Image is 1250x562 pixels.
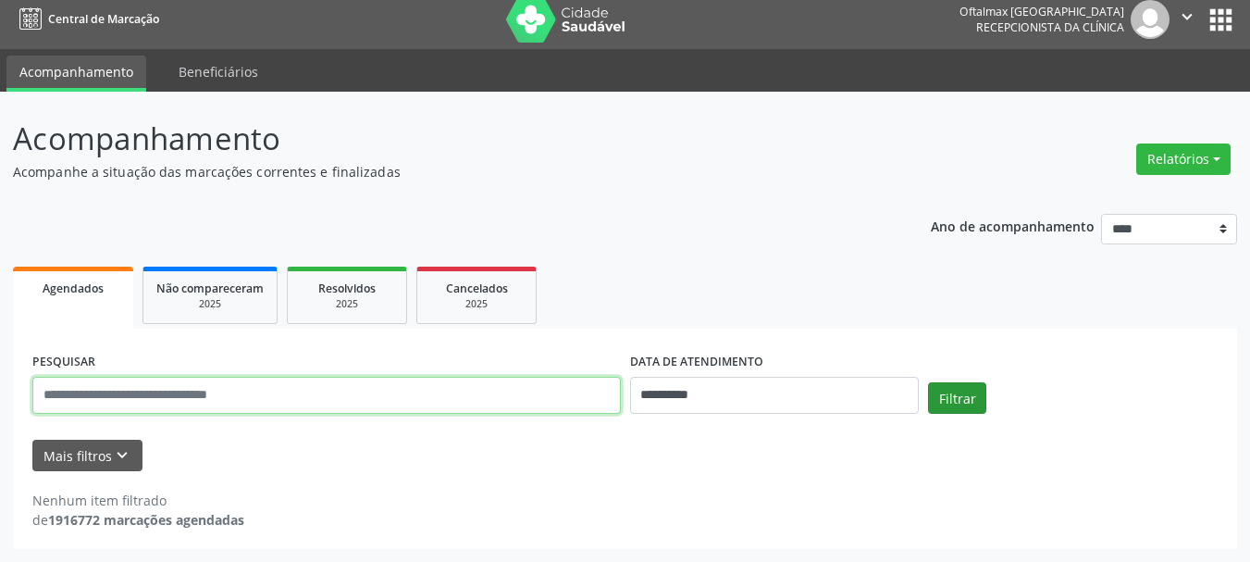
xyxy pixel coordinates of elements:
button: Relatórios [1136,144,1231,175]
div: Nenhum item filtrado [32,491,244,510]
p: Acompanhe a situação das marcações correntes e finalizadas [13,162,870,181]
div: de [32,510,244,530]
strong: 1916772 marcações agendadas [48,511,244,529]
span: Central de Marcação [48,11,159,27]
a: Beneficiários [166,56,271,88]
span: Agendados [43,281,104,296]
span: Não compareceram [156,281,264,296]
i:  [1177,6,1197,27]
p: Ano de acompanhamento [931,214,1095,237]
p: Acompanhamento [13,116,870,162]
div: Oftalmax [GEOGRAPHIC_DATA] [959,4,1124,19]
a: Acompanhamento [6,56,146,92]
span: Recepcionista da clínica [976,19,1124,35]
div: 2025 [301,297,393,311]
label: PESQUISAR [32,348,95,377]
button: Filtrar [928,382,986,414]
i: keyboard_arrow_down [112,445,132,466]
a: Central de Marcação [13,4,159,34]
button: Mais filtroskeyboard_arrow_down [32,440,142,472]
span: Resolvidos [318,281,376,296]
label: DATA DE ATENDIMENTO [630,348,763,377]
div: 2025 [156,297,264,311]
button: apps [1205,4,1237,36]
span: Cancelados [446,281,508,296]
div: 2025 [430,297,523,311]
